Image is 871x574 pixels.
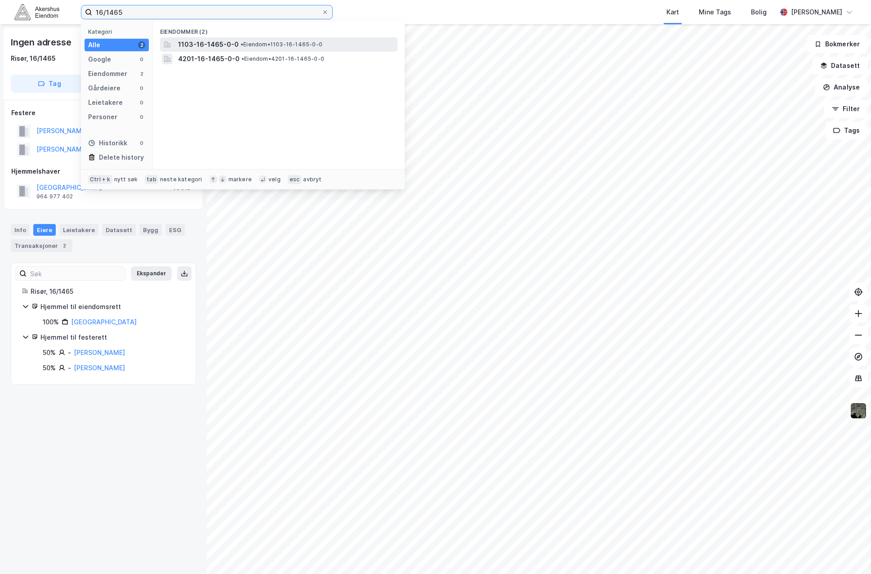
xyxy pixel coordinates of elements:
[33,224,56,236] div: Eiere
[102,224,136,236] div: Datasett
[751,7,767,18] div: Bolig
[11,35,73,49] div: Ingen adresse
[138,70,145,77] div: 2
[11,53,56,64] div: Risør, 16/1465
[88,175,112,184] div: Ctrl + k
[268,176,281,183] div: velg
[826,531,871,574] iframe: Chat Widget
[666,7,679,18] div: Kart
[88,68,127,79] div: Eiendommer
[241,41,322,48] span: Eiendom • 1103-16-1465-0-0
[138,41,145,49] div: 2
[14,4,59,20] img: akershus-eiendom-logo.9091f326c980b4bce74ccdd9f866810c.svg
[11,239,72,252] div: Transaksjoner
[68,347,71,358] div: -
[11,75,88,93] button: Tag
[68,363,71,373] div: -
[88,83,121,94] div: Gårdeiere
[88,138,127,148] div: Historikk
[88,28,149,35] div: Kategori
[178,39,239,50] span: 1103-16-1465-0-0
[241,55,324,63] span: Eiendom • 4201-16-1465-0-0
[74,364,125,372] a: [PERSON_NAME]
[40,301,185,312] div: Hjemmel til eiendomsrett
[138,56,145,63] div: 0
[145,175,158,184] div: tab
[850,402,867,419] img: 9k=
[88,112,117,122] div: Personer
[826,531,871,574] div: Kontrollprogram for chat
[178,54,240,64] span: 4201-16-1465-0-0
[160,176,202,183] div: neste kategori
[241,55,244,62] span: •
[139,224,162,236] div: Bygg
[228,176,252,183] div: markere
[699,7,731,18] div: Mine Tags
[813,57,867,75] button: Datasett
[138,113,145,121] div: 0
[11,166,196,177] div: Hjemmelshaver
[31,286,185,297] div: Risør, 16/1465
[88,40,100,50] div: Alle
[288,175,302,184] div: esc
[11,224,30,236] div: Info
[826,121,867,139] button: Tags
[27,267,125,280] input: Søk
[74,349,125,356] a: [PERSON_NAME]
[791,7,842,18] div: [PERSON_NAME]
[11,108,196,118] div: Festere
[165,224,185,236] div: ESG
[153,21,405,37] div: Eiendommer (2)
[807,35,867,53] button: Bokmerker
[59,224,98,236] div: Leietakere
[92,5,322,19] input: Søk på adresse, matrikkel, gårdeiere, leietakere eller personer
[815,78,867,96] button: Analyse
[99,152,144,163] div: Delete history
[303,176,322,183] div: avbryt
[138,139,145,147] div: 0
[43,317,59,327] div: 100%
[88,54,111,65] div: Google
[60,241,69,250] div: 2
[131,266,172,281] button: Ekspander
[71,318,137,326] a: [GEOGRAPHIC_DATA]
[40,332,185,343] div: Hjemmel til festerett
[138,85,145,92] div: 0
[43,347,56,358] div: 50%
[138,99,145,106] div: 0
[88,97,123,108] div: Leietakere
[824,100,867,118] button: Filter
[114,176,138,183] div: nytt søk
[36,193,73,200] div: 964 977 402
[241,41,243,48] span: •
[43,363,56,373] div: 50%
